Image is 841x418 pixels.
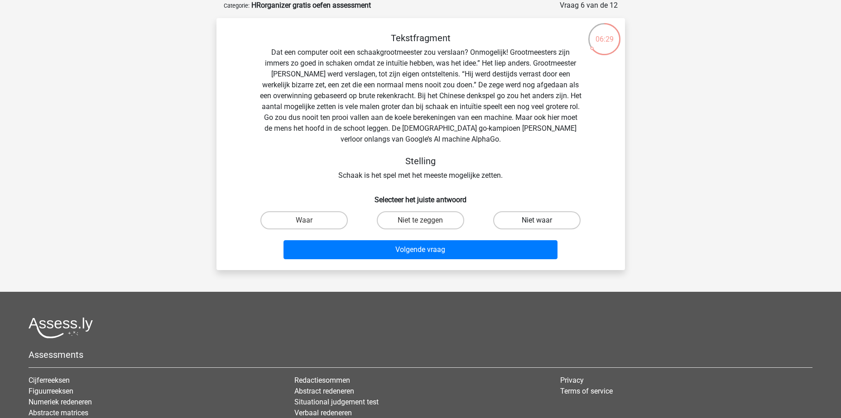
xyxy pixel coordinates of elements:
button: Volgende vraag [284,240,557,259]
label: Waar [260,211,348,229]
div: Dat een computer ooit een schaakgrootmeester zou verslaan? Onmogelijk! Grootmeesters zijn immers ... [231,33,610,181]
h5: Stelling [260,156,581,166]
a: Redactiesommen [294,376,350,385]
img: Assessly logo [29,317,93,338]
a: Cijferreeksen [29,376,70,385]
div: 06:29 [587,22,621,45]
label: Niet te zeggen [377,211,464,229]
a: Privacy [560,376,584,385]
a: Numeriek redeneren [29,398,92,406]
small: Categorie: [224,2,250,9]
a: Verbaal redeneren [294,408,352,417]
strong: HRorganizer gratis oefen assessment [251,1,371,9]
a: Terms of service [560,387,613,395]
label: Niet waar [493,211,581,229]
a: Abstract redeneren [294,387,354,395]
a: Figuurreeksen [29,387,73,395]
h5: Assessments [29,349,812,360]
h6: Selecteer het juiste antwoord [231,188,610,204]
a: Abstracte matrices [29,408,88,417]
h5: Tekstfragment [260,33,581,43]
a: Situational judgement test [294,398,379,406]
